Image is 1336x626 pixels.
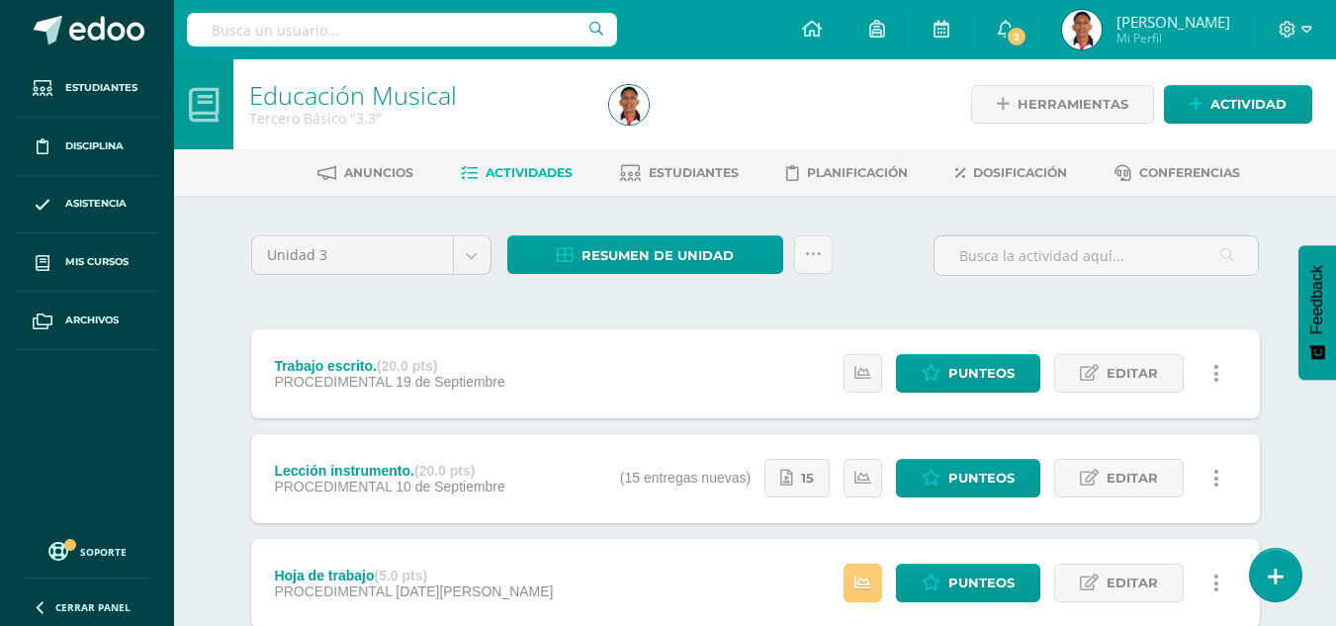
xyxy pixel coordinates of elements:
span: Soporte [80,545,127,559]
a: Punteos [896,459,1040,497]
a: Estudiantes [620,157,739,189]
a: Asistencia [16,176,158,234]
strong: (20.0 pts) [414,463,475,479]
span: Archivos [65,313,119,328]
span: Resumen de unidad [581,237,734,274]
span: Cerrar panel [55,600,131,614]
img: bbe31b637bae6f76c657eb9e9fee595e.png [609,85,649,125]
span: Dosificación [973,165,1067,180]
span: Mi Perfil [1116,30,1230,46]
a: Disciplina [16,118,158,176]
span: Asistencia [65,196,127,212]
a: Actividad [1164,85,1312,124]
img: bbe31b637bae6f76c657eb9e9fee595e.png [1062,10,1102,49]
span: PROCEDIMENTAL [274,374,392,390]
a: Resumen de unidad [507,235,783,274]
span: Editar [1107,355,1158,392]
span: 19 de Septiembre [396,374,505,390]
a: Punteos [896,564,1040,602]
span: 2 [1006,26,1027,47]
a: Soporte [24,537,150,564]
span: Anuncios [344,165,413,180]
strong: (20.0 pts) [377,358,437,374]
span: Actividades [486,165,573,180]
span: Editar [1107,460,1158,496]
span: Unidad 3 [267,236,438,274]
div: Lección instrumento. [274,463,504,479]
span: [PERSON_NAME] [1116,12,1230,32]
a: Estudiantes [16,59,158,118]
a: Dosificación [955,157,1067,189]
span: Actividad [1210,86,1287,123]
a: Anuncios [317,157,413,189]
span: Planificación [807,165,908,180]
span: PROCEDIMENTAL [274,583,392,599]
span: Punteos [948,460,1015,496]
input: Busca un usuario... [187,13,617,46]
span: Estudiantes [649,165,739,180]
input: Busca la actividad aquí... [935,236,1258,275]
a: Planificación [786,157,908,189]
h1: Educación Musical [249,81,585,109]
a: Mis cursos [16,233,158,292]
span: Estudiantes [65,80,137,96]
span: Feedback [1308,265,1326,334]
div: Trabajo escrito. [274,358,504,374]
a: Punteos [896,354,1040,393]
span: Herramientas [1018,86,1128,123]
a: Educación Musical [249,78,457,112]
span: PROCEDIMENTAL [274,479,392,494]
a: Actividades [461,157,573,189]
a: Herramientas [971,85,1154,124]
a: Conferencias [1114,157,1240,189]
div: Hoja de trabajo [274,568,553,583]
span: Punteos [948,355,1015,392]
strong: (5.0 pts) [375,568,428,583]
span: Punteos [948,565,1015,601]
a: 15 [764,459,830,497]
a: Unidad 3 [252,236,490,274]
a: Archivos [16,292,158,350]
span: Conferencias [1139,165,1240,180]
button: Feedback - Mostrar encuesta [1298,245,1336,380]
span: Editar [1107,565,1158,601]
span: Mis cursos [65,254,129,270]
div: Tercero Básico '3.3' [249,109,585,128]
span: [DATE][PERSON_NAME] [396,583,553,599]
span: 10 de Septiembre [396,479,505,494]
span: Disciplina [65,138,124,154]
span: 15 [801,460,814,496]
